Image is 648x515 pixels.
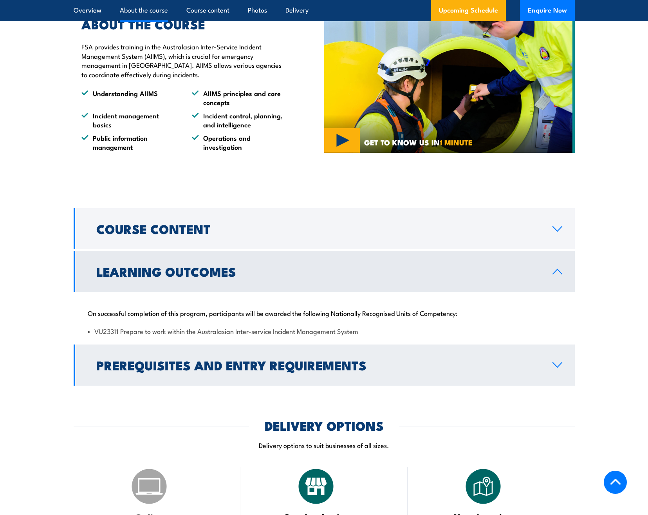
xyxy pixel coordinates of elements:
li: Incident control, planning, and intelligence [192,111,288,129]
a: Prerequisites and Entry Requirements [74,345,575,386]
h2: Learning Outcomes [96,266,540,277]
a: Learning Outcomes [74,251,575,292]
h2: Prerequisites and Entry Requirements [96,359,540,370]
li: VU23311 Prepare to work within the Australasian Inter-service Incident Management System [88,326,561,335]
li: Public information management [81,133,178,152]
span: GET TO KNOW US IN [364,139,473,146]
h2: Course Content [96,223,540,234]
li: AIIMS principles and core concepts [192,89,288,107]
li: Understanding AIIMS [81,89,178,107]
h2: DELIVERY OPTIONS [265,420,384,431]
li: Operations and investigation [192,133,288,152]
p: Delivery options to suit businesses of all sizes. [74,441,575,450]
strong: 1 MINUTE [440,136,473,148]
a: Course Content [74,208,575,249]
p: On successful completion of this program, participants will be awarded the following Nationally R... [88,309,561,317]
h2: ABOUT THE COURSE [81,18,288,29]
li: Incident management basics [81,111,178,129]
p: FSA provides training in the Australasian Inter-Service Incident Management System (AIIMS), which... [81,42,288,79]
